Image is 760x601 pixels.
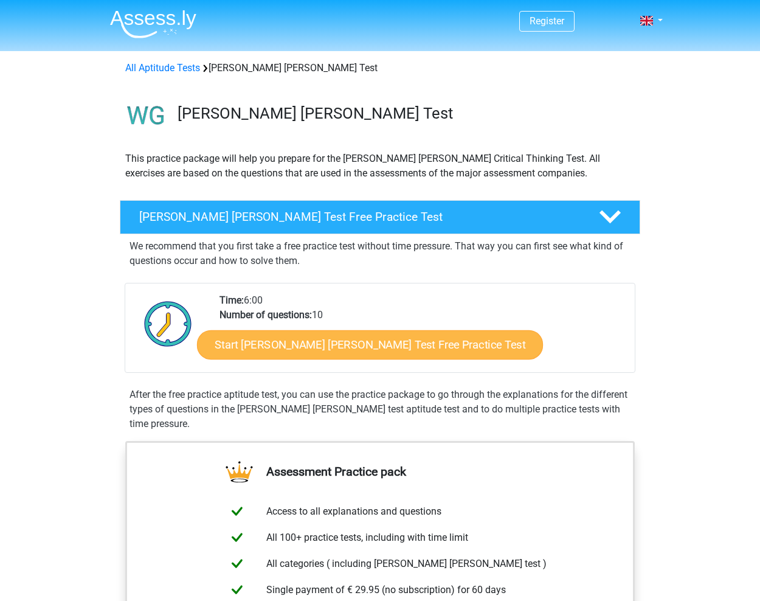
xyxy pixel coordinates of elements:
div: 6:00 10 [210,293,634,372]
h3: [PERSON_NAME] [PERSON_NAME] Test [178,104,630,123]
a: [PERSON_NAME] [PERSON_NAME] Test Free Practice Test [115,200,645,234]
a: Start [PERSON_NAME] [PERSON_NAME] Test Free Practice Test [197,330,543,360]
div: After the free practice aptitude test, you can use the practice package to go through the explana... [125,387,635,431]
a: Register [530,15,564,27]
b: Time: [219,294,244,306]
b: Number of questions: [219,309,312,321]
img: Assessly [110,10,196,38]
img: watson glaser test [120,90,172,142]
p: We recommend that you first take a free practice test without time pressure. That way you can fir... [130,239,630,268]
a: All Aptitude Tests [125,62,200,74]
p: This practice package will help you prepare for the [PERSON_NAME] [PERSON_NAME] Critical Thinking... [125,151,635,181]
img: Clock [137,293,199,354]
h4: [PERSON_NAME] [PERSON_NAME] Test Free Practice Test [139,210,579,224]
div: [PERSON_NAME] [PERSON_NAME] Test [120,61,640,75]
